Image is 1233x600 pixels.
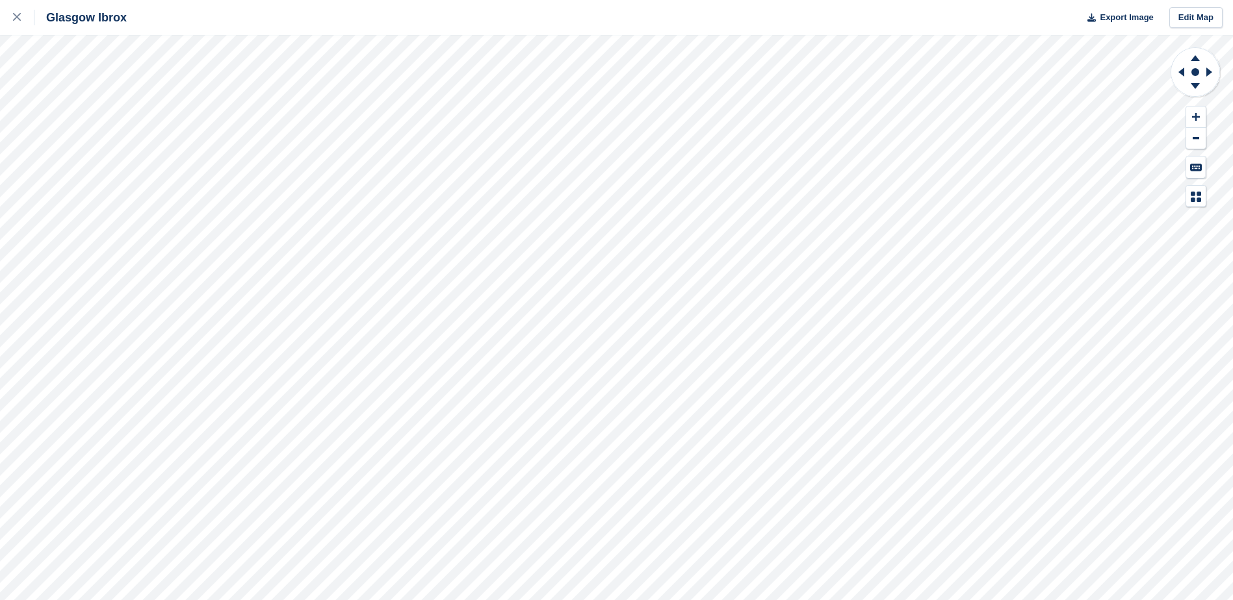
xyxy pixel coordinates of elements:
[1100,11,1153,24] span: Export Image
[1186,106,1206,128] button: Zoom In
[1186,186,1206,207] button: Map Legend
[1186,156,1206,178] button: Keyboard Shortcuts
[34,10,127,25] div: Glasgow Ibrox
[1169,7,1223,29] a: Edit Map
[1186,128,1206,149] button: Zoom Out
[1080,7,1154,29] button: Export Image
